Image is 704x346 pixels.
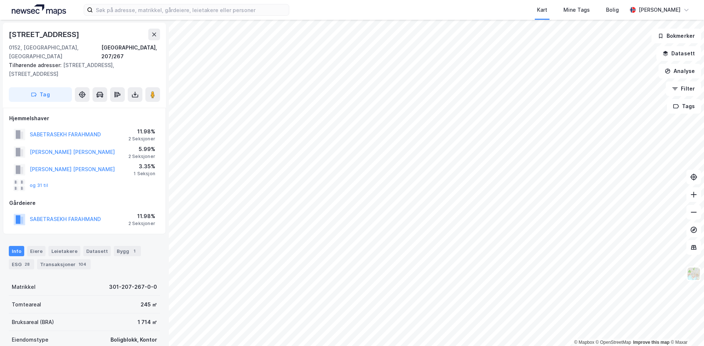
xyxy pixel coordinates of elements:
[9,29,81,40] div: [STREET_ADDRESS]
[128,136,155,142] div: 2 Seksjoner
[12,318,54,327] div: Bruksareal (BRA)
[687,267,701,281] img: Z
[656,46,701,61] button: Datasett
[666,81,701,96] button: Filter
[110,335,157,344] div: Boligblokk, Kontor
[12,335,48,344] div: Eiendomstype
[128,221,155,227] div: 2 Seksjoner
[537,5,547,14] div: Kart
[606,5,619,14] div: Bolig
[48,246,80,256] div: Leietakere
[652,29,701,43] button: Bokmerker
[9,43,101,61] div: 0152, [GEOGRAPHIC_DATA], [GEOGRAPHIC_DATA]
[12,283,36,291] div: Matrikkel
[141,300,157,309] div: 245 ㎡
[128,154,155,159] div: 2 Seksjoner
[23,261,31,268] div: 28
[9,61,154,78] div: [STREET_ADDRESS], [STREET_ADDRESS]
[596,340,631,345] a: OpenStreetMap
[563,5,590,14] div: Mine Tags
[134,171,155,177] div: 1 Seksjon
[83,246,111,256] div: Datasett
[9,114,160,123] div: Hjemmelshaver
[9,259,34,269] div: ESG
[134,162,155,171] div: 3.35%
[128,145,155,154] div: 5.99%
[93,4,289,15] input: Søk på adresse, matrikkel, gårdeiere, leietakere eller personer
[12,300,41,309] div: Tomteareal
[9,62,63,68] span: Tilhørende adresser:
[131,247,138,255] div: 1
[9,199,160,207] div: Gårdeiere
[633,340,669,345] a: Improve this map
[37,259,91,269] div: Transaksjoner
[667,311,704,346] iframe: Chat Widget
[128,212,155,221] div: 11.98%
[27,246,46,256] div: Eiere
[128,127,155,136] div: 11.98%
[138,318,157,327] div: 1 714 ㎡
[101,43,160,61] div: [GEOGRAPHIC_DATA], 207/267
[667,99,701,114] button: Tags
[109,283,157,291] div: 301-207-267-0-0
[574,340,594,345] a: Mapbox
[639,5,681,14] div: [PERSON_NAME]
[77,261,88,268] div: 104
[658,64,701,78] button: Analyse
[9,87,72,102] button: Tag
[12,4,66,15] img: logo.a4113a55bc3d86da70a041830d287a7e.svg
[9,246,24,256] div: Info
[114,246,141,256] div: Bygg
